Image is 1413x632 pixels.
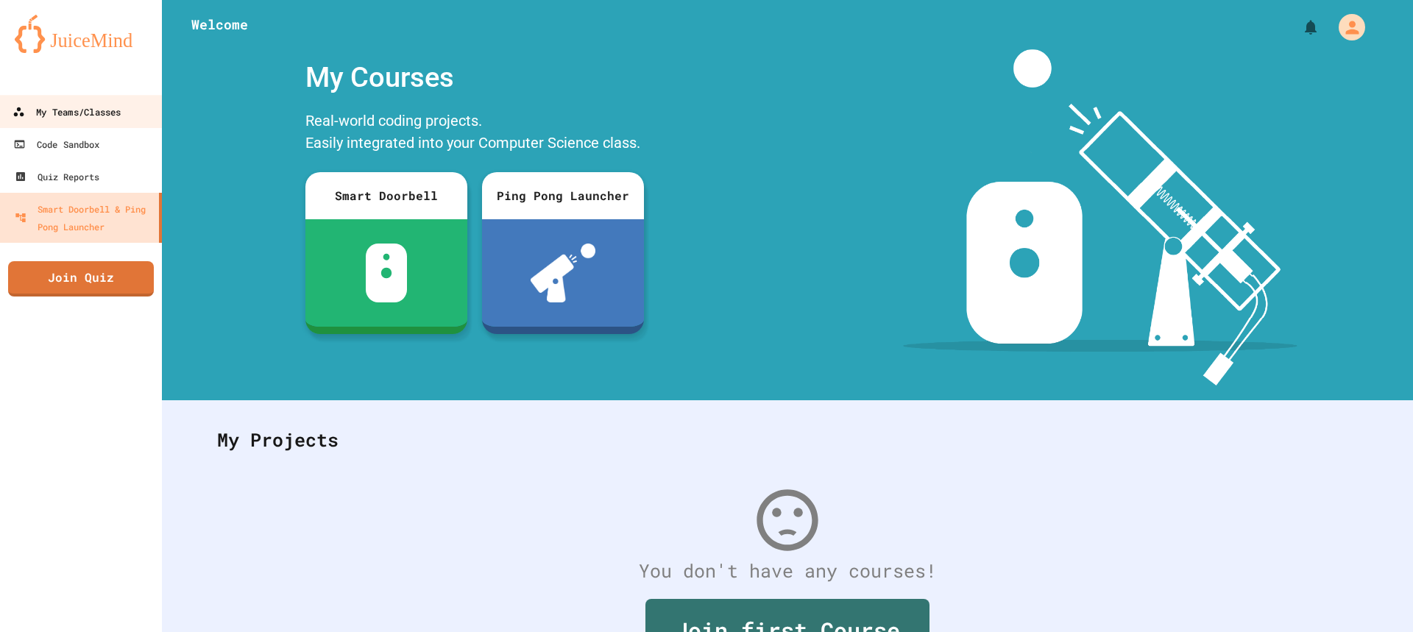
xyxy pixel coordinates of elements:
img: sdb-white.svg [366,244,408,302]
img: banner-image-my-projects.png [903,49,1297,386]
div: Ping Pong Launcher [482,172,644,219]
div: My Courses [298,49,651,106]
img: logo-orange.svg [15,15,147,53]
a: Join Quiz [8,261,154,297]
div: My Projects [202,411,1373,469]
div: You don't have any courses! [202,557,1373,585]
div: Code Sandbox [13,135,99,153]
div: Smart Doorbell [305,172,467,219]
div: My Notifications [1275,15,1323,40]
div: Quiz Reports [15,168,99,185]
div: Real-world coding projects. Easily integrated into your Computer Science class. [298,106,651,161]
div: My Account [1323,10,1369,44]
div: Smart Doorbell & Ping Pong Launcher [15,200,153,235]
img: ppl-with-ball.png [531,244,596,302]
div: My Teams/Classes [13,103,121,121]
